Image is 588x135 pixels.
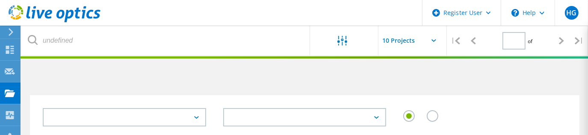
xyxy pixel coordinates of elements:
[447,26,464,56] div: |
[511,9,519,17] svg: \n
[9,18,100,24] a: Live Optics Dashboard
[528,38,532,45] span: of
[21,26,310,56] input: undefined
[570,26,588,56] div: |
[566,9,576,16] span: HG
